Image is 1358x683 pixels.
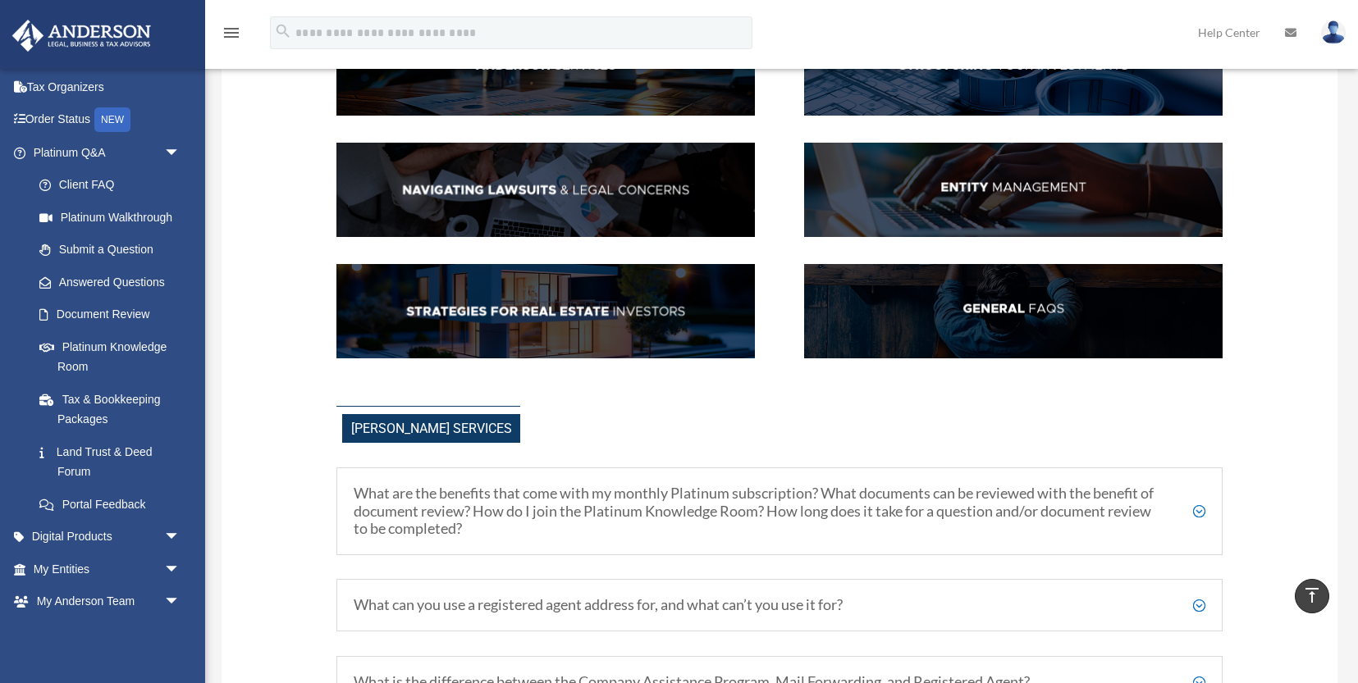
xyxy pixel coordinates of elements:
a: Answered Questions [23,266,205,298]
a: Platinum Q&Aarrow_drop_down [11,136,205,169]
a: Submit a Question [23,234,205,266]
span: arrow_drop_down [164,136,197,170]
span: arrow_drop_down [164,617,197,651]
a: Tax Organizers [11,71,205,103]
i: vertical_align_top [1302,585,1322,605]
a: My Anderson Teamarrow_drop_down [11,585,205,618]
a: My Documentsarrow_drop_down [11,617,205,650]
a: Tax & Bookkeeping Packages [23,383,205,435]
a: Platinum Walkthrough [23,201,205,234]
a: Portal Feedback [23,488,205,521]
a: Document Review [23,298,205,331]
h5: What can you use a registered agent address for, and what can’t you use it for? [354,596,1205,614]
img: StratsRE_hdr [336,264,755,359]
img: EntManag_hdr [804,143,1223,238]
i: search [274,22,292,40]
span: [PERSON_NAME] Services [342,414,520,443]
span: arrow_drop_down [164,521,197,554]
a: Land Trust & Deed Forum [23,435,205,488]
img: User Pic [1321,20,1346,44]
img: GenFAQ_hdr [804,264,1223,359]
span: arrow_drop_down [164,553,197,586]
a: My Entitiesarrow_drop_down [11,553,205,585]
i: menu [222,23,241,43]
h5: What are the benefits that come with my monthly Platinum subscription? What documents can be revi... [354,485,1205,538]
img: Anderson Advisors Platinum Portal [7,20,156,52]
div: NEW [94,107,130,132]
a: menu [222,29,241,43]
a: Order StatusNEW [11,103,205,137]
a: Digital Productsarrow_drop_down [11,521,205,553]
span: arrow_drop_down [164,585,197,619]
a: vertical_align_top [1295,579,1329,613]
a: Client FAQ [23,169,197,202]
a: Platinum Knowledge Room [23,330,205,383]
img: NavLaw_hdr [336,143,755,238]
